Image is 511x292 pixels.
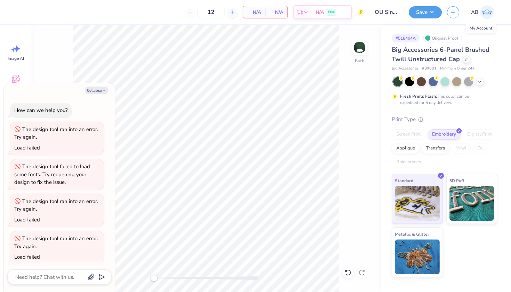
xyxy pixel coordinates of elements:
[400,94,437,99] strong: Fresh Prints Flash:
[449,186,494,221] img: 3D Puff
[392,129,425,140] div: Screen Print
[422,143,449,154] div: Transfers
[440,66,475,72] span: Minimum Order: 24 +
[395,240,440,274] img: Metallic & Glitter
[14,163,90,186] div: The design tool failed to load some fonts. Try reopening your design to fix the issue.
[423,34,462,42] div: Original Proof
[352,40,366,54] img: Back
[269,9,283,16] span: N/A
[392,34,420,42] div: # 518404A
[14,253,40,260] div: Load failed
[400,93,486,106] div: This color can be expedited for 5 day delivery.
[428,129,461,140] div: Embroidery
[14,126,98,141] div: The design tool ran into an error. Try again.
[14,198,98,213] div: The design tool ran into an error. Try again.
[392,46,489,63] span: Big Accessories 6-Panel Brushed Twill Unstructured Cap
[392,157,425,168] div: Rhinestones
[355,58,364,64] div: Back
[392,143,420,154] div: Applique
[471,8,478,16] span: AB
[480,5,494,19] img: Ashley Buynak
[370,5,404,19] input: Untitled Design
[8,56,24,61] span: Image AI
[395,186,440,221] img: Standard
[392,115,497,123] div: Print Type
[14,235,98,250] div: The design tool ran into an error. Try again.
[197,6,225,18] input: – –
[466,23,496,33] div: My Account
[473,143,489,154] div: Foil
[316,9,324,16] span: N/A
[409,6,442,18] button: Save
[247,9,261,16] span: N/A
[151,275,157,282] div: Accessibility label
[449,177,464,184] span: 3D Puff
[85,87,108,94] button: Collapse
[395,230,429,238] span: Metallic & Glitter
[392,66,419,72] span: Big Accessories
[468,5,497,19] a: AB
[463,129,496,140] div: Digital Print
[14,216,40,223] div: Load failed
[395,177,413,184] span: Standard
[14,144,40,151] div: Load failed
[452,143,471,154] div: Vinyl
[422,66,437,72] span: # BX001
[14,107,68,114] div: How can we help you?
[328,10,335,15] span: Free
